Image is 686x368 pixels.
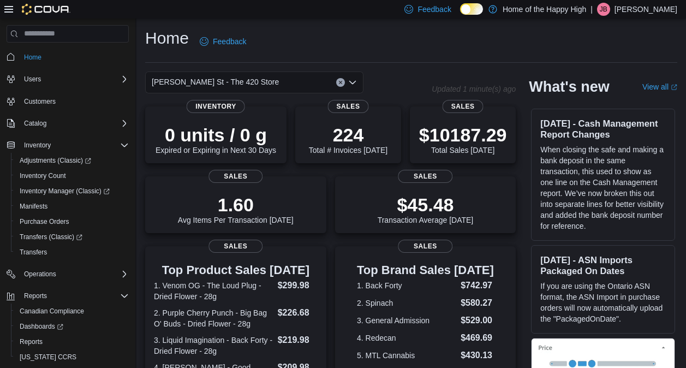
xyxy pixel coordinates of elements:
span: Home [20,50,129,64]
dd: $219.98 [278,334,318,347]
span: Catalog [20,117,129,130]
span: Feedback [417,4,451,15]
a: Adjustments (Classic) [15,154,96,167]
dt: 1. Venom OG - The Loud Plug - Dried Flower - 28g [154,280,273,302]
span: Reports [20,337,43,346]
span: Sales [443,100,484,113]
div: Jeroen Brasz [597,3,610,16]
a: Inventory Manager (Classic) [11,183,133,199]
span: Transfers (Classic) [15,230,129,244]
span: Inventory [187,100,245,113]
dt: 2. Spinach [357,298,456,308]
a: Transfers (Classic) [15,230,87,244]
button: Inventory [20,139,55,152]
span: Reports [20,289,129,302]
span: Inventory Count [20,171,66,180]
a: Purchase Orders [15,215,74,228]
img: Cova [22,4,70,15]
span: Transfers [15,246,129,259]
span: Home [24,53,41,62]
span: Catalog [24,119,46,128]
p: 224 [309,124,387,146]
div: Total Sales [DATE] [419,124,507,155]
h3: Top Product Sales [DATE] [154,264,318,277]
button: Open list of options [348,78,357,87]
dd: $580.27 [461,296,494,310]
div: Transaction Average [DATE] [378,194,474,224]
button: Inventory Count [11,168,133,183]
span: Users [20,73,129,86]
span: Reports [24,292,47,300]
a: Inventory Manager (Classic) [15,185,114,198]
dt: 2. Purple Cherry Punch - Big Bag O' Buds - Dried Flower - 28g [154,307,273,329]
span: Dashboards [20,322,63,331]
a: Canadian Compliance [15,305,88,318]
dd: $430.13 [461,349,494,362]
button: Catalog [2,116,133,131]
span: Manifests [20,202,47,211]
button: Catalog [20,117,51,130]
dt: 1. Back Forty [357,280,456,291]
dt: 3. General Admission [357,315,456,326]
a: [US_STATE] CCRS [15,351,81,364]
dd: $469.69 [461,331,494,345]
button: Reports [20,289,51,302]
span: Feedback [213,36,246,47]
span: Sales [398,240,452,253]
dt: 4. Redecan [357,333,456,343]
button: Clear input [336,78,345,87]
dd: $299.98 [278,279,318,292]
button: Customers [2,93,133,109]
span: Manifests [15,200,129,213]
span: Inventory Manager (Classic) [20,187,110,195]
h2: What's new [529,78,609,96]
a: Feedback [195,31,250,52]
p: $10187.29 [419,124,507,146]
span: Operations [20,268,129,281]
span: Reports [15,335,129,348]
button: Users [20,73,45,86]
button: Reports [2,288,133,304]
dd: $529.00 [461,314,494,327]
span: Transfers (Classic) [20,233,82,241]
div: Total # Invoices [DATE] [309,124,387,155]
p: [PERSON_NAME] [615,3,677,16]
input: Dark Mode [460,3,483,15]
span: Inventory Manager (Classic) [15,185,129,198]
svg: External link [671,84,677,91]
span: Customers [20,94,129,108]
a: Adjustments (Classic) [11,153,133,168]
button: Purchase Orders [11,214,133,229]
span: [US_STATE] CCRS [20,353,76,361]
button: Reports [11,334,133,349]
button: Manifests [11,199,133,214]
a: Transfers [15,246,51,259]
h3: [DATE] - Cash Management Report Changes [540,118,666,140]
p: Updated 1 minute(s) ago [432,85,516,93]
span: Sales [208,240,263,253]
p: If you are using the Ontario ASN format, the ASN Import in purchase orders will now automatically... [540,281,666,324]
span: Canadian Compliance [20,307,84,316]
span: Customers [24,97,56,106]
p: When closing the safe and making a bank deposit in the same transaction, this used to show as one... [540,144,666,232]
dd: $226.68 [278,306,318,319]
span: Sales [398,170,452,183]
a: Dashboards [15,320,68,333]
button: Operations [2,266,133,282]
span: Adjustments (Classic) [20,156,91,165]
h3: Top Brand Sales [DATE] [357,264,494,277]
span: [PERSON_NAME] St - The 420 Store [152,75,279,88]
span: Inventory [20,139,129,152]
span: Inventory [24,141,51,150]
p: 1.60 [178,194,294,216]
span: Washington CCRS [15,351,129,364]
dt: 3. Liquid Imagination - Back Forty - Dried Flower - 28g [154,335,273,357]
span: Adjustments (Classic) [15,154,129,167]
a: Dashboards [11,319,133,334]
button: Transfers [11,245,133,260]
button: Users [2,72,133,87]
span: Transfers [20,248,47,257]
span: JB [600,3,607,16]
p: 0 units / 0 g [156,124,276,146]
